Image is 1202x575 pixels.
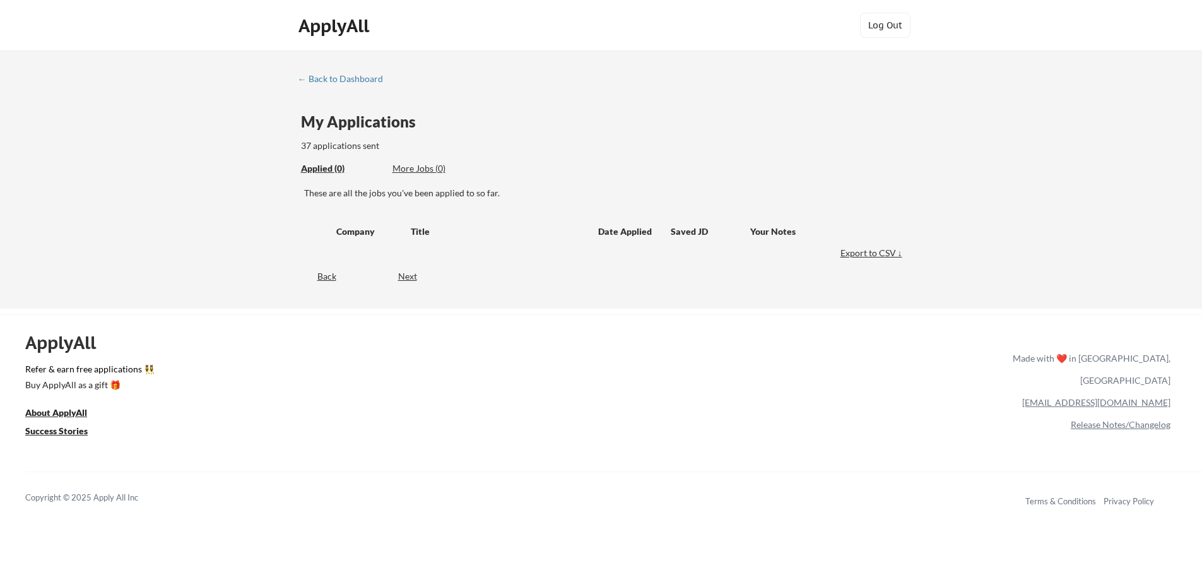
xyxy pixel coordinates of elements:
[398,270,432,283] div: Next
[840,247,905,259] div: Export to CSV ↓
[392,162,485,175] div: These are job applications we think you'd be a good fit for, but couldn't apply you to automatica...
[1022,397,1170,408] a: [EMAIL_ADDRESS][DOMAIN_NAME]
[392,162,485,175] div: More Jobs (0)
[298,74,392,83] div: ← Back to Dashboard
[1071,419,1170,430] a: Release Notes/Changelog
[25,424,105,440] a: Success Stories
[1008,347,1170,391] div: Made with ❤️ in [GEOGRAPHIC_DATA], [GEOGRAPHIC_DATA]
[860,13,910,38] button: Log Out
[1025,496,1096,506] a: Terms & Conditions
[671,220,750,242] div: Saved JD
[298,74,392,86] a: ← Back to Dashboard
[25,381,151,389] div: Buy ApplyAll as a gift 🎁
[304,187,905,199] div: These are all the jobs you've been applied to so far.
[750,225,894,238] div: Your Notes
[301,162,383,175] div: These are all the jobs you've been applied to so far.
[25,407,87,418] u: About ApplyAll
[298,15,373,37] div: ApplyAll
[298,270,336,283] div: Back
[25,365,749,378] a: Refer & earn free applications 👯‍♀️
[25,332,110,353] div: ApplyAll
[301,162,383,175] div: Applied (0)
[336,225,399,238] div: Company
[301,114,426,129] div: My Applications
[411,225,586,238] div: Title
[25,492,170,504] div: Copyright © 2025 Apply All Inc
[25,406,105,422] a: About ApplyAll
[598,225,654,238] div: Date Applied
[301,139,545,152] div: 37 applications sent
[1104,496,1154,506] a: Privacy Policy
[25,425,88,436] u: Success Stories
[25,378,151,394] a: Buy ApplyAll as a gift 🎁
